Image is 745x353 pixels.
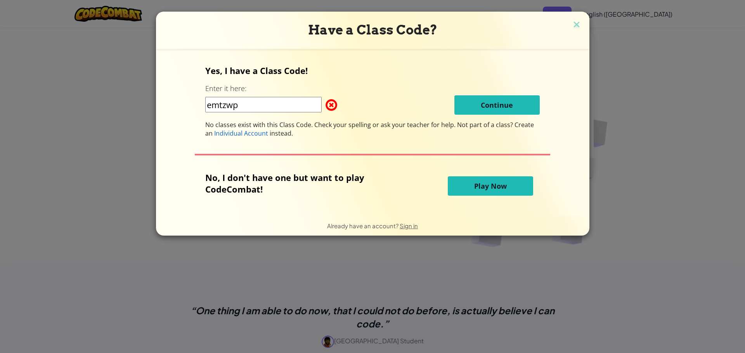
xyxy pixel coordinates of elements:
[481,100,513,110] span: Continue
[214,129,268,138] span: Individual Account
[205,121,534,138] span: Not part of a class? Create an
[205,84,246,93] label: Enter it here:
[474,181,507,191] span: Play Now
[268,129,293,138] span: instead.
[205,172,402,195] p: No, I don't have one but want to play CodeCombat!
[454,95,540,115] button: Continue
[448,176,533,196] button: Play Now
[327,222,400,229] span: Already have an account?
[205,65,540,76] p: Yes, I have a Class Code!
[572,19,582,31] img: close icon
[308,22,437,38] span: Have a Class Code?
[400,222,418,229] a: Sign in
[205,121,457,129] span: No classes exist with this Class Code. Check your spelling or ask your teacher for help.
